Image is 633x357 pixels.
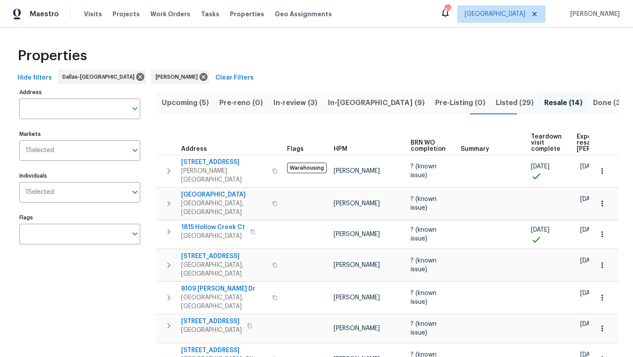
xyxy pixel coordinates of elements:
button: Open [129,228,141,240]
div: 43 [444,5,451,14]
span: [DATE] [531,164,549,170]
span: Tasks [201,11,219,17]
span: Visits [84,10,102,18]
span: [DATE] [531,227,549,233]
span: [GEOGRAPHIC_DATA] [181,190,267,199]
span: ? (known issue) [411,290,437,305]
span: [PERSON_NAME] [334,325,380,331]
button: Open [129,102,141,115]
span: Done (367) [593,97,632,109]
button: Clear Filters [212,70,257,86]
span: [GEOGRAPHIC_DATA] [465,10,525,18]
span: Teardown visit complete [531,134,562,152]
label: Individuals [19,173,140,178]
span: [PERSON_NAME] [334,231,380,237]
label: Address [19,90,140,95]
span: [PERSON_NAME] [334,168,380,174]
span: [PERSON_NAME] [567,10,620,18]
span: Clear Filters [215,73,254,84]
span: HPM [334,146,347,152]
span: Geo Assignments [275,10,332,18]
span: Properties [230,10,264,18]
span: Warehousing [287,163,327,173]
span: Hide filters [18,73,52,84]
span: Work Orders [150,10,190,18]
span: ? (known issue) [411,196,437,211]
span: Resale (14) [544,97,582,109]
span: [PERSON_NAME] [334,200,380,207]
button: Open [129,186,141,198]
span: In-review (3) [273,97,317,109]
div: [PERSON_NAME] [151,70,209,84]
span: In-[GEOGRAPHIC_DATA] (9) [328,97,425,109]
span: [DATE] [580,321,599,327]
span: Properties [18,51,87,60]
label: Markets [19,131,140,137]
span: 1 Selected [25,147,54,154]
span: Pre-reno (0) [219,97,263,109]
span: [DATE] [580,227,599,233]
span: BRN WO completion [411,140,446,152]
button: Open [129,144,141,157]
span: Summary [461,146,489,152]
button: Hide filters [14,70,55,86]
span: Listed (29) [496,97,534,109]
span: Projects [113,10,140,18]
span: Expected resale [PERSON_NAME] [577,134,626,152]
span: [STREET_ADDRESS] [181,346,267,355]
span: [GEOGRAPHIC_DATA] [181,326,242,335]
span: [STREET_ADDRESS] [181,317,242,326]
span: [DATE] [580,290,599,296]
span: [STREET_ADDRESS] [181,158,267,167]
span: [GEOGRAPHIC_DATA], [GEOGRAPHIC_DATA] [181,293,267,311]
span: 1 Selected [25,189,54,196]
span: Flags [287,146,304,152]
span: ? (known issue) [411,227,437,242]
span: [GEOGRAPHIC_DATA] [181,232,245,240]
span: [DATE] [580,164,599,170]
span: Address [181,146,207,152]
span: ? (known issue) [411,321,437,336]
span: [PERSON_NAME] [334,295,380,301]
span: Maestro [30,10,59,18]
label: Flags [19,215,140,220]
div: Dallas-[GEOGRAPHIC_DATA] [58,70,146,84]
span: Upcoming (5) [162,97,209,109]
span: 1815 Hollow Creek Ct [181,223,245,232]
span: Dallas-[GEOGRAPHIC_DATA] [62,73,138,81]
span: ? (known issue) [411,164,437,178]
span: [GEOGRAPHIC_DATA], [GEOGRAPHIC_DATA] [181,261,267,278]
span: [DATE] [580,258,599,264]
span: Pre-Listing (0) [435,97,485,109]
span: [GEOGRAPHIC_DATA], [GEOGRAPHIC_DATA] [181,199,267,217]
span: [DATE] [580,196,599,202]
span: [PERSON_NAME] [156,73,201,81]
span: [STREET_ADDRESS] [181,252,267,261]
span: ? (known issue) [411,258,437,273]
span: [PERSON_NAME][GEOGRAPHIC_DATA] [181,167,267,184]
span: 8109 [PERSON_NAME] Dr [181,284,267,293]
span: [PERSON_NAME] [334,262,380,268]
